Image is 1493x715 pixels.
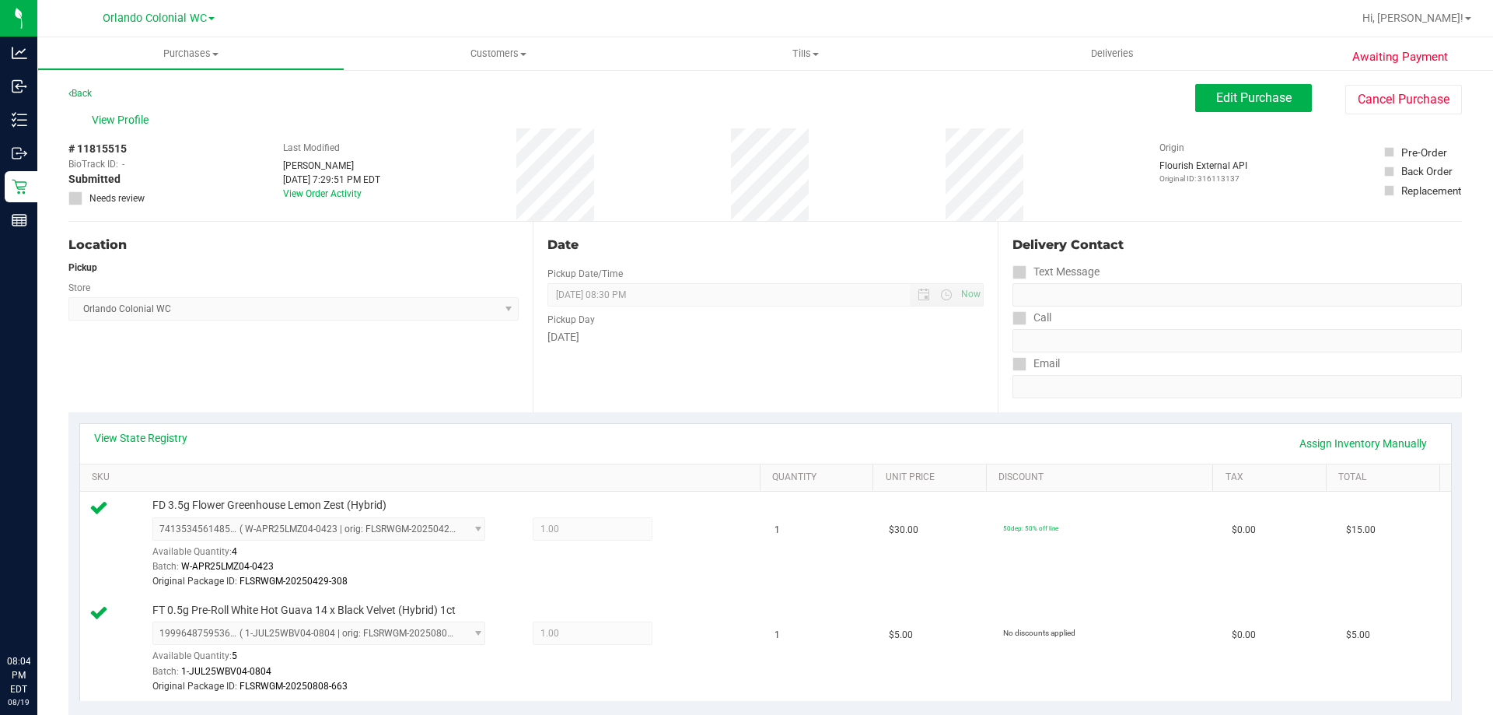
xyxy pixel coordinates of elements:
[1216,90,1292,105] span: Edit Purchase
[889,628,913,643] span: $5.00
[152,498,386,513] span: FD 3.5g Flower Greenhouse Lemon Zest (Hybrid)
[774,628,780,643] span: 1
[889,523,918,538] span: $30.00
[232,650,237,661] span: 5
[1345,85,1462,114] button: Cancel Purchase
[68,88,92,99] a: Back
[103,12,207,25] span: Orlando Colonial WC
[37,37,344,70] a: Purchases
[998,471,1207,484] a: Discount
[1401,183,1461,198] div: Replacement
[1012,352,1060,375] label: Email
[1346,628,1370,643] span: $5.00
[1012,261,1100,283] label: Text Message
[1289,430,1437,457] a: Assign Inventory Manually
[152,561,179,572] span: Batch:
[68,236,519,254] div: Location
[92,471,753,484] a: SKU
[283,159,380,173] div: [PERSON_NAME]
[152,681,237,692] span: Original Package ID:
[12,45,27,61] inline-svg: Analytics
[547,313,595,327] label: Pickup Day
[152,666,179,677] span: Batch:
[68,262,97,273] strong: Pickup
[652,47,958,61] span: Tills
[774,523,780,538] span: 1
[181,561,274,572] span: W-APR25LMZ04-0423
[152,541,502,571] div: Available Quantity:
[152,645,502,675] div: Available Quantity:
[7,654,30,696] p: 08:04 PM EDT
[122,157,124,171] span: -
[232,546,237,557] span: 4
[547,329,983,345] div: [DATE]
[1362,12,1463,24] span: Hi, [PERSON_NAME]!
[345,47,651,61] span: Customers
[68,157,118,171] span: BioTrack ID:
[772,471,867,484] a: Quantity
[89,191,145,205] span: Needs review
[1232,628,1256,643] span: $0.00
[7,696,30,708] p: 08/19
[1352,48,1448,66] span: Awaiting Payment
[1012,307,1051,329] label: Call
[1232,523,1256,538] span: $0.00
[547,236,983,254] div: Date
[68,141,127,157] span: # 11815515
[283,141,340,155] label: Last Modified
[1226,471,1320,484] a: Tax
[1401,145,1447,160] div: Pre-Order
[94,430,187,446] a: View State Registry
[16,591,62,637] iframe: Resource center
[1346,523,1376,538] span: $15.00
[1338,471,1433,484] a: Total
[46,588,65,607] iframe: Resource center unread badge
[283,173,380,187] div: [DATE] 7:29:51 PM EDT
[959,37,1266,70] a: Deliveries
[1012,236,1462,254] div: Delivery Contact
[68,281,90,295] label: Store
[1003,524,1058,532] span: 50dep: 50% off line
[12,179,27,195] inline-svg: Retail
[240,576,348,587] span: FLSRWGM-20250429-308
[92,112,154,128] span: View Profile
[283,188,362,199] a: View Order Activity
[886,471,981,484] a: Unit Price
[1012,283,1462,307] input: Format: (999) 999-9999
[12,212,27,228] inline-svg: Reports
[68,171,121,188] span: Submitted
[1003,629,1075,637] span: No discounts applied
[38,47,344,61] span: Purchases
[240,681,348,692] span: FLSRWGM-20250808-663
[181,666,271,677] span: 1-JUL25WBV04-0804
[12,145,27,161] inline-svg: Outbound
[1195,84,1312,112] button: Edit Purchase
[1070,47,1155,61] span: Deliveries
[344,37,652,70] a: Customers
[652,37,959,70] a: Tills
[1159,141,1184,155] label: Origin
[152,603,456,618] span: FT 0.5g Pre-Roll White Hot Guava 14 x Black Velvet (Hybrid) 1ct
[12,79,27,94] inline-svg: Inbound
[1159,173,1247,184] p: Original ID: 316113137
[1159,159,1247,184] div: Flourish External API
[1012,329,1462,352] input: Format: (999) 999-9999
[547,267,623,281] label: Pickup Date/Time
[152,576,237,587] span: Original Package ID:
[1401,163,1453,179] div: Back Order
[12,112,27,128] inline-svg: Inventory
